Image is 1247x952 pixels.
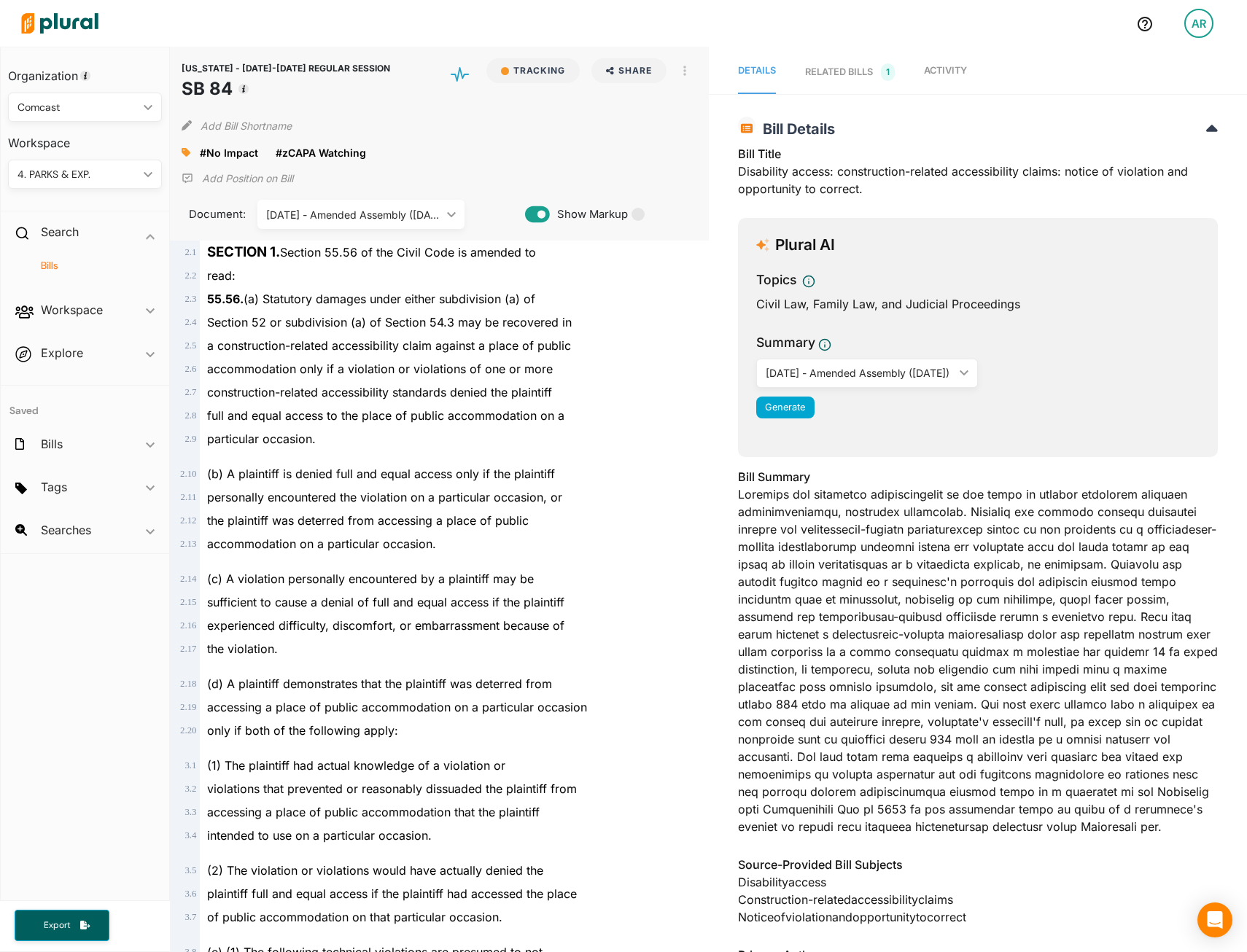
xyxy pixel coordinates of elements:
h2: Explore [41,345,83,361]
span: (2) The violation or violations would have actually denied the [207,863,543,878]
span: 1 [881,63,895,81]
span: Export [34,919,80,932]
span: the plaintiff was deterred from accessing a place of public [207,513,529,528]
span: Show Markup [550,206,628,222]
span: Document: [182,206,238,222]
a: #No Impact [200,145,258,160]
span: accessing a place of public accommodation that the plaintiff [207,805,540,819]
h3: Source-Provided Bill Subjects [738,856,1218,873]
span: 2 . 6 [184,364,196,374]
span: 2 . 7 [184,387,196,397]
button: Tracking [486,58,580,83]
span: 2 . 12 [180,515,196,526]
span: Activity [924,65,967,76]
a: Details [738,50,776,94]
h2: Search [41,224,79,240]
div: Tooltip anchor [237,82,250,95]
span: a construction-related accessibility claim against a place of public [207,338,571,353]
span: 2 . 8 [184,410,196,421]
span: 2 . 13 [180,539,196,549]
span: 2 . 17 [180,644,196,654]
h2: Bills [41,436,63,452]
div: [DATE] - Amended Assembly ([DATE]) [766,365,954,381]
span: 2 . 4 [184,317,196,327]
span: 2 . 20 [180,725,196,736]
h2: Searches [41,522,91,538]
span: 3 . 3 [184,807,196,817]
span: 3 . 5 [184,865,196,875]
span: accommodation only if a violation or violations of one or more [207,362,553,376]
span: #zCAPA Watching [276,147,366,159]
span: 2 . 15 [180,597,196,607]
span: 3 . 2 [184,784,196,794]
span: 2 . 18 [180,679,196,689]
a: Activity [924,50,967,94]
a: RELATED BILLS 1 [805,50,895,94]
span: accommodation on a particular occasion. [207,537,436,551]
h2: Tags [41,479,67,495]
div: Comcast [18,100,138,115]
div: Open Intercom Messenger [1197,902,1232,937]
div: Noticeofviolationandopportunitytocorrect [738,908,1218,926]
h3: Summary [756,333,815,352]
span: intended to use on a particular occasion. [207,828,432,843]
p: Add Position on Bill [202,171,293,186]
span: accessing a place of public accommodation on a particular occasion [207,700,587,714]
span: (b) A plaintiff is denied full and equal access only if the plaintiff [207,467,555,481]
span: read: [207,268,236,283]
span: plaintiff full and equal access if the plaintiff had accessed the place [207,886,577,901]
span: 2 . 11 [180,492,196,502]
span: violations that prevented or reasonably dissuaded the plaintiff from [207,781,577,796]
h3: Workspace [8,122,162,154]
div: Civil Law, Family Law, and Judicial Proceedings [756,295,1200,313]
span: sufficient to cause a denial of full and equal access if the plaintiff [207,595,564,609]
span: Generate [765,402,805,413]
span: #No Impact [200,147,258,159]
div: Disability access: construction-related accessibility claims: notice of violation and opportunity... [738,145,1218,206]
span: Details [738,65,776,76]
span: 2 . 14 [180,574,196,584]
strong: SECTION 1. [207,243,280,260]
div: Construction-relatedaccessibilityclaims [738,891,1218,908]
span: Section 55.56 of the Civil Code is amended to [207,245,536,260]
span: 2 . 5 [184,340,196,351]
button: Share [586,58,672,83]
h2: Workspace [41,302,103,318]
span: 3 . 1 [184,760,196,770]
span: experienced difficulty, discomfort, or embarrassment because of [207,618,564,633]
span: (1) The plaintiff had actual knowledge of a violation or [207,758,505,773]
div: Loremips dol sitametco adipiscingelit se doe tempo in utlabor etdolorem aliquaen adminimveniamqu,... [738,468,1218,844]
h3: Organization [8,55,162,87]
a: AR [1173,3,1225,44]
span: particular occasion. [207,432,316,446]
h3: Plural AI [775,236,835,254]
span: the violation. [207,641,278,656]
span: full and equal access to the place of public accommodation on a [207,408,564,423]
span: 2 . 10 [180,469,196,479]
span: 2 . 2 [184,270,196,281]
button: Generate [756,397,815,418]
a: #zCAPA Watching [276,145,366,160]
div: Tooltip anchor [632,208,645,221]
a: Bills [23,259,155,273]
span: 3 . 4 [184,830,196,840]
span: [US_STATE] - [DATE]-[DATE] REGULAR SESSION [182,63,390,74]
span: 2 . 9 [184,434,196,444]
button: Export [15,910,109,941]
div: 4. PARKS & EXP. [18,167,138,182]
span: (c) A violation personally encountered by a plaintiff may be [207,571,534,586]
span: 3 . 7 [184,912,196,922]
span: Bill Details [755,120,835,138]
div: RELATED BILLS [805,63,895,81]
strong: 55.56. [207,292,244,306]
div: AR [1184,9,1213,38]
span: Section 52 or subdivision (a) of Section 54.3 may be recovered in [207,315,572,329]
button: Share [591,58,667,83]
span: (a) Statutory damages under either subdivision (a) of [207,292,535,306]
span: 3 . 6 [184,889,196,899]
span: 2 . 19 [180,702,196,712]
span: 2 . 3 [184,294,196,304]
span: construction-related accessibility standards denied the plaintiff [207,385,552,399]
span: (d) A plaintiff demonstrates that the plaintiff was deterred from [207,676,552,691]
